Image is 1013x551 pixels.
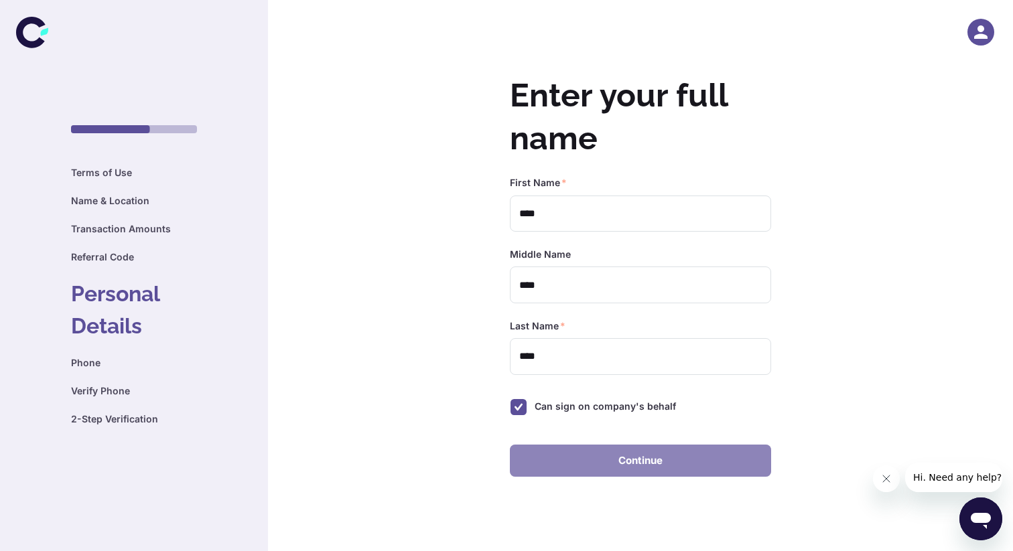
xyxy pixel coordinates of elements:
label: First Name [510,176,567,189]
h6: Referral Code [71,250,197,264]
iframe: Close message [873,465,900,492]
h6: 2-Step Verification [71,412,197,426]
span: Can sign on company's behalf [535,399,676,414]
iframe: Button to launch messaging window [959,497,1002,540]
h4: Personal Details [71,278,197,342]
h6: Phone [71,356,197,370]
h2: Enter your full name [510,74,771,160]
label: Middle Name [510,248,571,261]
h6: Verify Phone [71,384,197,398]
button: Continue [510,445,771,477]
iframe: Message from company [905,463,1002,492]
h6: Transaction Amounts [71,222,197,236]
h6: Terms of Use [71,165,197,180]
h6: Name & Location [71,193,197,208]
label: Last Name [510,319,565,333]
